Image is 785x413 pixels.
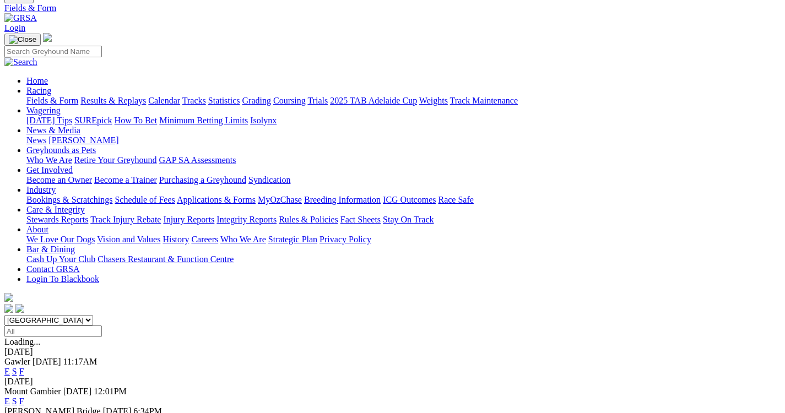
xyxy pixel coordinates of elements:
img: GRSA [4,13,37,23]
span: Gawler [4,357,30,366]
a: History [163,235,189,244]
div: Care & Integrity [26,215,781,225]
a: Greyhounds as Pets [26,145,96,155]
img: logo-grsa-white.png [43,33,52,42]
a: [DATE] Tips [26,116,72,125]
a: MyOzChase [258,195,302,204]
span: 11:17AM [63,357,98,366]
span: [DATE] [63,387,92,396]
a: We Love Our Dogs [26,235,95,244]
a: 2025 TAB Adelaide Cup [330,96,417,105]
a: Who We Are [220,235,266,244]
a: Fields & Form [4,3,781,13]
a: Trials [307,96,328,105]
img: facebook.svg [4,304,13,313]
a: Contact GRSA [26,264,79,274]
a: Integrity Reports [216,215,277,224]
a: Careers [191,235,218,244]
a: Vision and Values [97,235,160,244]
a: Breeding Information [304,195,381,204]
div: News & Media [26,135,781,145]
a: Weights [419,96,448,105]
a: SUREpick [74,116,112,125]
a: Retire Your Greyhound [74,155,157,165]
a: E [4,367,10,376]
a: How To Bet [115,116,158,125]
a: Home [26,76,48,85]
a: Become an Owner [26,175,92,184]
span: 12:01PM [94,387,127,396]
a: News & Media [26,126,80,135]
a: Race Safe [438,195,473,204]
a: S [12,367,17,376]
a: Coursing [273,96,306,105]
img: twitter.svg [15,304,24,313]
a: Become a Trainer [94,175,157,184]
a: Chasers Restaurant & Function Centre [98,254,234,264]
a: Statistics [208,96,240,105]
a: About [26,225,48,234]
a: Applications & Forms [177,195,256,204]
a: Purchasing a Greyhound [159,175,246,184]
a: Track Injury Rebate [90,215,161,224]
button: Toggle navigation [4,34,41,46]
a: Industry [26,185,56,194]
a: Grading [242,96,271,105]
a: Cash Up Your Club [26,254,95,264]
div: Industry [26,195,781,205]
div: About [26,235,781,244]
a: Wagering [26,106,61,115]
span: Loading... [4,337,40,346]
a: Fact Sheets [340,215,381,224]
a: Fields & Form [26,96,78,105]
a: Care & Integrity [26,205,85,214]
img: Close [9,35,36,44]
div: Get Involved [26,175,781,185]
a: Login [4,23,25,32]
input: Search [4,46,102,57]
a: [PERSON_NAME] [48,135,118,145]
a: F [19,367,24,376]
a: Track Maintenance [450,96,518,105]
a: Rules & Policies [279,215,338,224]
a: Strategic Plan [268,235,317,244]
a: E [4,396,10,406]
div: Bar & Dining [26,254,781,264]
a: Who We Are [26,155,72,165]
div: [DATE] [4,377,781,387]
div: Greyhounds as Pets [26,155,781,165]
a: Injury Reports [163,215,214,224]
a: Results & Replays [80,96,146,105]
a: Privacy Policy [320,235,371,244]
div: Racing [26,96,781,106]
a: Syndication [248,175,290,184]
a: Tracks [182,96,206,105]
a: News [26,135,46,145]
span: Mount Gambier [4,387,61,396]
a: Stewards Reports [26,215,88,224]
input: Select date [4,325,102,337]
a: Schedule of Fees [115,195,175,204]
a: F [19,396,24,406]
a: Racing [26,86,51,95]
a: S [12,396,17,406]
div: [DATE] [4,347,781,357]
a: Calendar [148,96,180,105]
a: Minimum Betting Limits [159,116,248,125]
a: Get Involved [26,165,73,175]
a: GAP SA Assessments [159,155,236,165]
a: Login To Blackbook [26,274,99,284]
a: Stay On Track [383,215,434,224]
a: Bar & Dining [26,244,75,254]
img: Search [4,57,37,67]
img: logo-grsa-white.png [4,293,13,302]
a: Isolynx [250,116,277,125]
a: Bookings & Scratchings [26,195,112,204]
a: ICG Outcomes [383,195,436,204]
div: Wagering [26,116,781,126]
span: [DATE] [33,357,61,366]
